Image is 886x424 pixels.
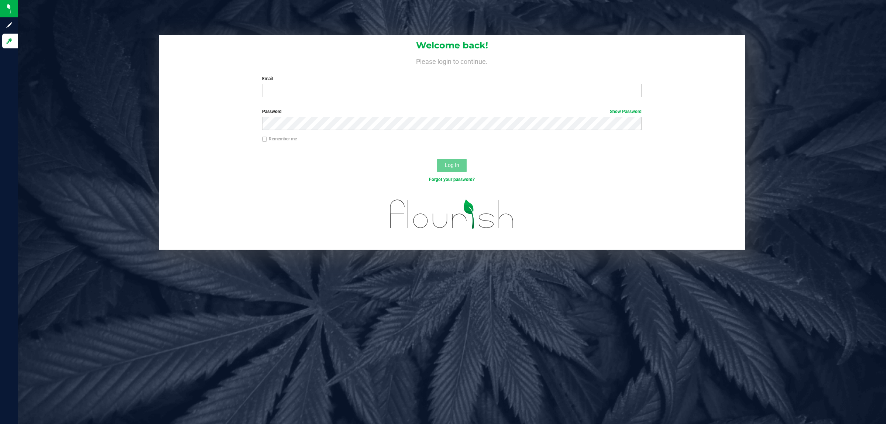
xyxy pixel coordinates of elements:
label: Remember me [262,136,297,142]
h4: Please login to continue. [159,56,745,65]
a: Show Password [610,109,642,114]
span: Password [262,109,282,114]
button: Log In [437,159,467,172]
inline-svg: Log in [6,37,13,45]
label: Email [262,75,642,82]
inline-svg: Sign up [6,21,13,29]
span: Log In [445,162,459,168]
input: Remember me [262,137,267,142]
h1: Welcome back! [159,41,745,50]
img: flourish_logo.svg [379,191,525,238]
a: Forgot your password? [429,177,475,182]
